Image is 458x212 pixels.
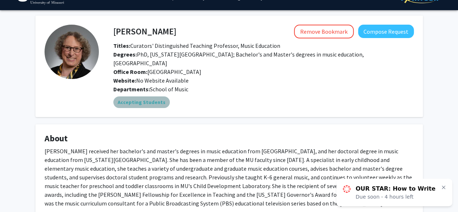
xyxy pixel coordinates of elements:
span: No Website Available [113,77,189,84]
mat-chip: Accepting Students [113,96,170,108]
b: Titles: [113,42,130,49]
span: School of Music [150,86,188,93]
b: Departments: [113,86,150,93]
span: PhD, [US_STATE][GEOGRAPHIC_DATA]; Bachelor's and Master's degrees in music education, [GEOGRAPHIC... [113,51,364,67]
h4: About [45,133,414,144]
img: Profile Picture [45,25,99,79]
button: Compose Request to Wendy Sims [358,25,414,38]
iframe: Chat [5,179,31,207]
b: Degrees: [113,51,137,58]
b: Website: [113,77,136,84]
b: Office Room: [113,68,147,75]
span: Curators' Distinguished Teaching Professor, Music Education [113,42,280,49]
button: Remove Bookmark [294,25,354,38]
h4: [PERSON_NAME] [113,25,176,38]
span: [GEOGRAPHIC_DATA] [113,68,201,75]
